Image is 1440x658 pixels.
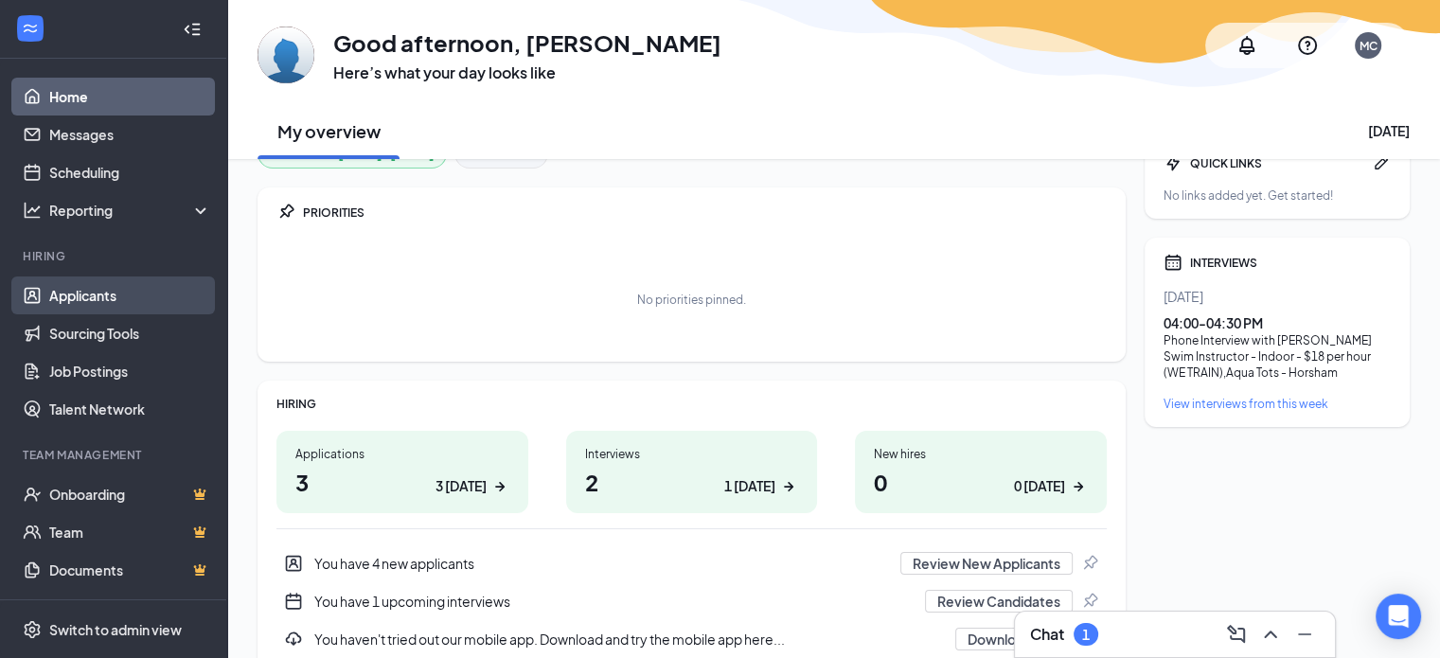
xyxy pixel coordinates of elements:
div: Phone Interview with [PERSON_NAME] [1164,332,1391,348]
div: MC [1360,38,1378,54]
img: Madeline Carver [258,27,314,83]
a: UserEntityYou have 4 new applicantsReview New ApplicantsPin [276,544,1107,582]
div: You haven't tried out our mobile app. Download and try the mobile app here... [276,620,1107,658]
a: New hires00 [DATE]ArrowRight [855,431,1107,513]
button: Minimize [1289,619,1320,649]
svg: QuestionInfo [1296,34,1319,57]
svg: ArrowRight [1069,477,1088,496]
div: [DATE] [1164,287,1391,306]
div: Reporting [49,201,212,220]
a: TeamCrown [49,513,211,551]
div: 1 [1082,627,1090,643]
a: DownloadYou haven't tried out our mobile app. Download and try the mobile app here...Download AppPin [276,620,1107,658]
div: You have 4 new applicants [314,554,889,573]
svg: Analysis [23,201,42,220]
a: Applications33 [DATE]ArrowRight [276,431,528,513]
a: Sourcing Tools [49,314,211,352]
a: Talent Network [49,390,211,428]
svg: Collapse [183,20,202,39]
div: Team Management [23,447,207,463]
div: No priorities pinned. [637,292,746,308]
div: [DATE] [1368,121,1410,140]
a: Home [49,78,211,116]
div: Open Intercom Messenger [1376,594,1421,639]
div: You have 1 upcoming interviews [276,582,1107,620]
h1: Good afternoon, [PERSON_NAME] [333,27,721,59]
div: PRIORITIES [303,205,1107,221]
div: You have 1 upcoming interviews [314,592,914,611]
svg: Minimize [1293,623,1316,646]
div: HIRING [276,396,1107,412]
button: ComposeMessage [1221,619,1252,649]
a: Job Postings [49,352,211,390]
h1: 0 [874,466,1088,498]
div: Swim Instructor - Indoor - $18 per hour (WE TRAIN) , Aqua Tots - Horsham [1164,348,1391,381]
div: Switch to admin view [49,620,182,639]
div: You haven't tried out our mobile app. Download and try the mobile app here... [314,630,944,649]
div: New hires [874,446,1088,462]
div: QUICK LINKS [1190,155,1364,171]
a: View interviews from this week [1164,396,1391,412]
svg: WorkstreamLogo [21,19,40,38]
svg: UserEntity [284,554,303,573]
svg: Notifications [1236,34,1258,57]
svg: CalendarNew [284,592,303,611]
a: Scheduling [49,153,211,191]
h2: My overview [277,119,381,143]
svg: Settings [23,620,42,639]
svg: Bolt [1164,153,1182,172]
svg: Pin [276,203,295,222]
div: INTERVIEWS [1190,255,1391,271]
div: Applications [295,446,509,462]
div: 1 [DATE] [724,476,775,496]
div: No links added yet. Get started! [1164,187,1391,204]
svg: Pin [1080,592,1099,611]
svg: Calendar [1164,253,1182,272]
a: CalendarNewYou have 1 upcoming interviewsReview CandidatesPin [276,582,1107,620]
div: Hiring [23,248,207,264]
button: Review New Applicants [900,552,1073,575]
svg: Pen [1372,153,1391,172]
a: Interviews21 [DATE]ArrowRight [566,431,818,513]
button: ChevronUp [1255,619,1286,649]
div: 04:00 - 04:30 PM [1164,313,1391,332]
svg: ArrowRight [490,477,509,496]
h1: 3 [295,466,509,498]
h3: Here’s what your day looks like [333,62,721,83]
div: 3 [DATE] [436,476,487,496]
a: SurveysCrown [49,589,211,627]
svg: ChevronUp [1259,623,1282,646]
a: Applicants [49,276,211,314]
a: Messages [49,116,211,153]
svg: Pin [1080,554,1099,573]
a: DocumentsCrown [49,551,211,589]
h1: 2 [585,466,799,498]
div: 0 [DATE] [1014,476,1065,496]
button: Download App [955,628,1073,650]
div: Interviews [585,446,799,462]
button: Review Candidates [925,590,1073,613]
svg: Download [284,630,303,649]
a: OnboardingCrown [49,475,211,513]
div: You have 4 new applicants [276,544,1107,582]
h3: Chat [1030,624,1064,645]
svg: ArrowRight [779,477,798,496]
svg: ComposeMessage [1225,623,1248,646]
